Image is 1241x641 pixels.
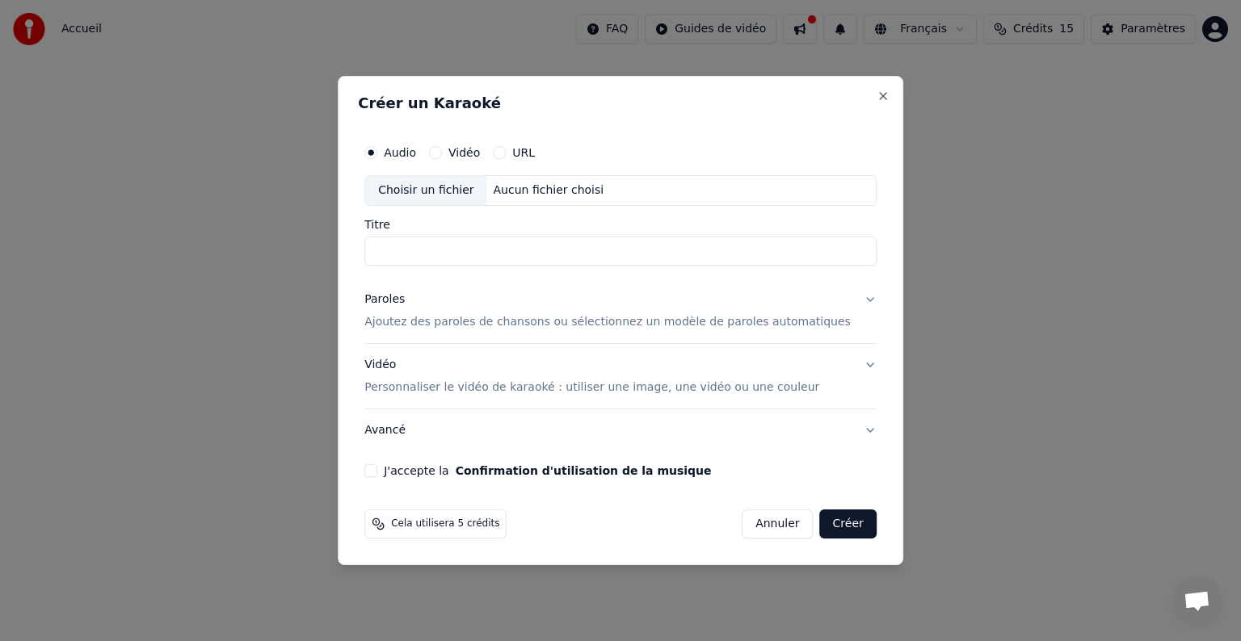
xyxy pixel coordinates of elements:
button: VidéoPersonnaliser le vidéo de karaoké : utiliser une image, une vidéo ou une couleur [364,344,877,408]
span: Cela utilisera 5 crédits [391,517,499,530]
label: Vidéo [448,147,480,158]
button: Avancé [364,409,877,451]
label: URL [512,147,535,158]
div: Choisir un fichier [365,176,486,205]
button: Créer [820,509,877,538]
button: ParolesAjoutez des paroles de chansons ou sélectionnez un modèle de paroles automatiques [364,279,877,343]
label: Audio [384,147,416,158]
p: Personnaliser le vidéo de karaoké : utiliser une image, une vidéo ou une couleur [364,379,819,396]
div: Aucun fichier choisi [487,182,611,199]
div: Vidéo [364,357,819,396]
label: Titre [364,219,877,230]
p: Ajoutez des paroles de chansons ou sélectionnez un modèle de paroles automatiques [364,314,851,330]
button: J'accepte la [456,465,712,476]
div: Paroles [364,291,405,308]
label: J'accepte la [384,465,711,476]
button: Annuler [742,509,813,538]
h2: Créer un Karaoké [358,96,883,111]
